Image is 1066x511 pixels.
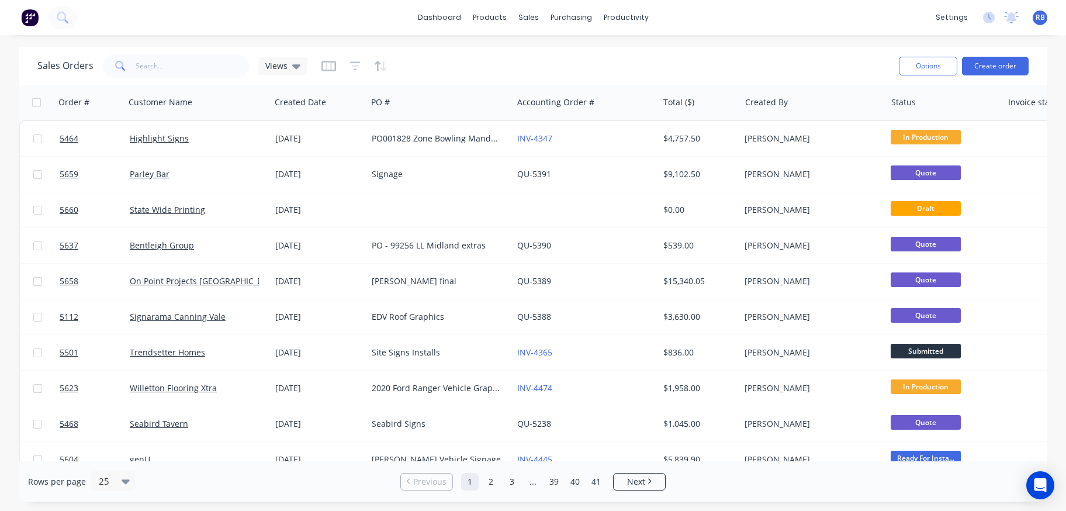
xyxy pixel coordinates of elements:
div: $3,630.00 [663,311,732,323]
a: Page 39 [545,473,563,491]
div: Signage [372,168,501,180]
a: Seabird Tavern [130,418,188,429]
a: Signarama Canning Vale [130,311,226,322]
div: [DATE] [275,454,362,465]
div: 2020 Ford Ranger Vehicle Graphics [372,382,501,394]
a: INV-4347 [517,133,552,144]
div: Seabird Signs [372,418,501,430]
span: Rows per page [28,476,86,488]
a: Highlight Signs [130,133,189,144]
a: Page 3 [503,473,521,491]
div: sales [513,9,545,26]
a: 5637 [60,228,130,263]
h1: Sales Orders [37,60,94,71]
div: [DATE] [275,311,362,323]
span: In Production [891,379,961,394]
a: QU-5390 [517,240,551,251]
div: $9,102.50 [663,168,732,180]
span: RB [1036,12,1045,23]
a: dashboard [412,9,467,26]
span: 5604 [60,454,78,465]
a: Parley Bar [130,168,169,179]
span: 5637 [60,240,78,251]
div: Created Date [275,96,326,108]
div: Site Signs Installs [372,347,501,358]
div: PO - 99256 LL Midland extras [372,240,501,251]
div: PO # [371,96,390,108]
div: purchasing [545,9,598,26]
div: [DATE] [275,418,362,430]
a: On Point Projects [GEOGRAPHIC_DATA] [130,275,280,286]
a: QU-5238 [517,418,551,429]
div: $15,340.05 [663,275,732,287]
span: Quote [891,415,961,430]
a: 5604 [60,442,130,477]
div: [DATE] [275,204,362,216]
a: Page 40 [566,473,584,491]
a: Page 41 [587,473,605,491]
div: [DATE] [275,240,362,251]
span: Draft [891,201,961,216]
div: [DATE] [275,168,362,180]
a: genU [130,454,150,465]
div: [PERSON_NAME] [745,418,874,430]
div: settings [930,9,974,26]
div: $836.00 [663,347,732,358]
a: INV-4365 [517,347,552,358]
a: 5464 [60,121,130,156]
div: [PERSON_NAME] [745,311,874,323]
span: 5501 [60,347,78,358]
div: [DATE] [275,275,362,287]
a: Previous page [401,476,452,488]
div: PO001828 Zone Bowling Mandurah [372,133,501,144]
div: [PERSON_NAME] [745,133,874,144]
div: [PERSON_NAME] [745,454,874,465]
div: $539.00 [663,240,732,251]
span: Next [627,476,645,488]
div: [PERSON_NAME] [745,168,874,180]
a: 5501 [60,335,130,370]
span: 5660 [60,204,78,216]
button: Options [899,57,957,75]
a: Page 1 is your current page [461,473,479,491]
div: productivity [598,9,655,26]
div: Status [891,96,916,108]
a: QU-5391 [517,168,551,179]
a: QU-5389 [517,275,551,286]
div: [PERSON_NAME] [745,347,874,358]
div: Accounting Order # [517,96,594,108]
span: 5658 [60,275,78,287]
a: Page 2 [482,473,500,491]
div: Invoice status [1008,96,1062,108]
a: QU-5388 [517,311,551,322]
span: Views [265,60,288,72]
a: 5112 [60,299,130,334]
span: Quote [891,272,961,287]
div: $4,757.50 [663,133,732,144]
span: 5623 [60,382,78,394]
div: Order # [58,96,89,108]
ul: Pagination [396,473,670,491]
a: Willetton Flooring Xtra [130,382,217,393]
a: 5659 [60,157,130,192]
a: Bentleigh Group [130,240,194,251]
div: [DATE] [275,347,362,358]
a: 5660 [60,192,130,227]
a: Jump forward [524,473,542,491]
span: 5659 [60,168,78,180]
a: INV-4445 [517,454,552,465]
div: Open Intercom Messenger [1026,471,1054,499]
a: INV-4474 [517,382,552,393]
div: [PERSON_NAME] [745,240,874,251]
div: [PERSON_NAME] [745,275,874,287]
span: Ready For Insta... [891,451,961,465]
input: Search... [136,54,250,78]
a: Trendsetter Homes [130,347,205,358]
div: $1,958.00 [663,382,732,394]
div: Total ($) [663,96,694,108]
div: Created By [745,96,788,108]
span: Previous [413,476,447,488]
span: Quote [891,308,961,323]
div: [PERSON_NAME] Vehicle Signage [372,454,501,465]
a: Next page [614,476,665,488]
